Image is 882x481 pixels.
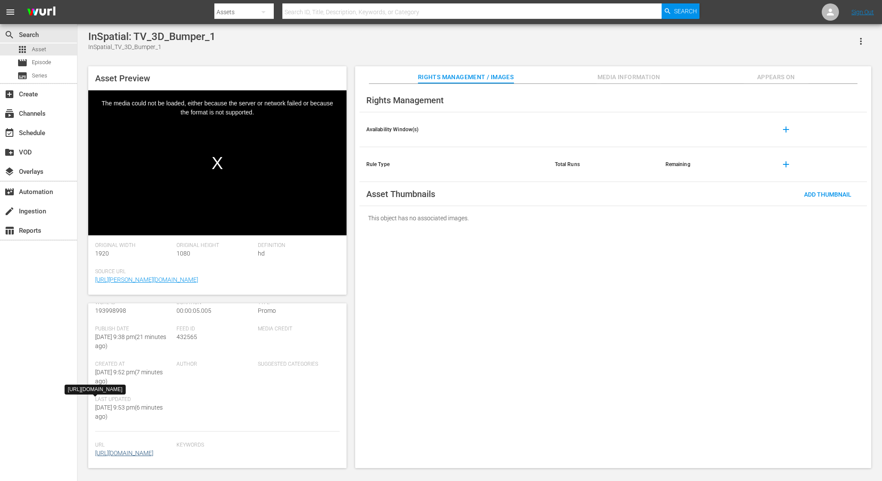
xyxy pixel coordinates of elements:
[776,154,796,175] button: add
[95,276,198,283] a: [URL][PERSON_NAME][DOMAIN_NAME]
[95,250,109,257] span: 1920
[68,386,123,393] div: [URL][DOMAIN_NAME]
[258,250,265,257] span: hd
[88,31,216,43] div: InSpatial: TV_3D_Bumper_1
[744,72,808,83] span: Appears On
[548,147,659,182] th: Total Runs
[4,225,15,236] span: Reports
[662,3,699,19] button: Search
[95,307,126,314] span: 193998998
[88,90,347,235] div: Video Player
[95,242,172,249] span: Original Width
[258,326,335,333] span: Media Credit
[258,307,276,314] span: Promo
[95,442,172,449] span: Url
[17,44,28,55] span: Asset
[258,242,335,249] span: Definition
[366,189,435,199] span: Asset Thumbnails
[95,404,163,420] span: [DATE] 9:53 pm ( 6 minutes ago )
[176,333,197,340] span: 432565
[95,361,172,368] span: Created At
[21,2,62,22] img: ans4CAIJ8jUAAAAAAAAAAAAAAAAAAAAAAAAgQb4GAAAAAAAAAAAAAAAAAAAAAAAAJMjXAAAAAAAAAAAAAAAAAAAAAAAAgAT5G...
[4,128,15,138] span: Schedule
[95,369,163,385] span: [DATE] 9:52 pm ( 7 minutes ago )
[359,206,867,230] div: This object has no associated images.
[32,71,47,80] span: Series
[797,191,858,198] span: Add Thumbnail
[359,112,548,147] th: Availability Window(s)
[366,95,444,105] span: Rights Management
[4,166,15,177] span: Overlays
[4,30,15,40] span: Search
[359,147,548,182] th: Rule Type
[176,242,254,249] span: Original Height
[781,124,791,135] span: add
[4,89,15,99] span: Create
[851,9,874,15] a: Sign Out
[176,307,211,314] span: 00:00:05.005
[797,186,858,202] button: Add Thumbnail
[4,108,15,119] span: Channels
[95,268,335,275] span: Source Url
[95,73,150,83] span: Asset Preview
[4,147,15,157] span: VOD
[176,361,254,368] span: Author
[88,43,216,52] div: InSpatial_TV_3D_Bumper_1
[176,250,190,257] span: 1080
[597,72,661,83] span: Media Information
[176,326,254,333] span: Feed ID
[674,3,697,19] span: Search
[32,58,51,67] span: Episode
[776,119,796,140] button: add
[418,72,514,83] span: Rights Management / Images
[95,396,172,403] span: Last Updated
[95,326,172,333] span: Publish Date
[659,147,769,182] th: Remaining
[781,159,791,170] span: add
[32,45,46,54] span: Asset
[95,450,153,456] a: [URL][DOMAIN_NAME]
[5,7,15,17] span: menu
[4,206,15,216] span: Ingestion
[4,187,15,197] span: Automation
[95,333,166,349] span: [DATE] 9:38 pm ( 21 minutes ago )
[17,58,28,68] span: Episode
[176,442,335,449] span: Keywords
[258,361,335,368] span: Suggested Categories
[17,71,28,81] span: Series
